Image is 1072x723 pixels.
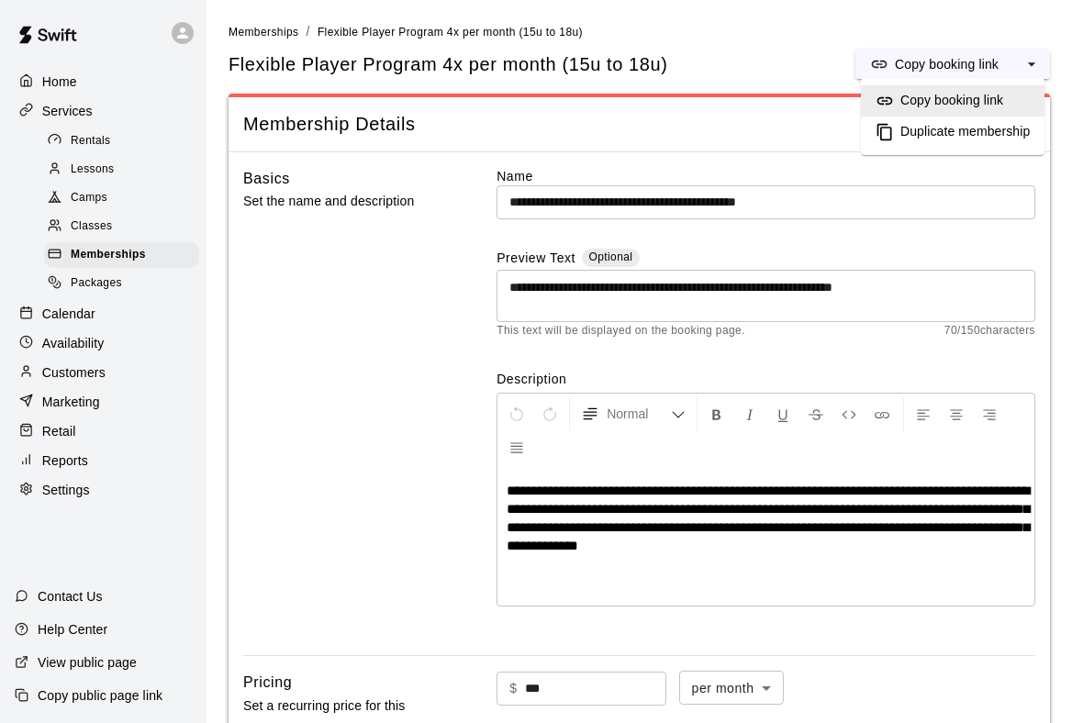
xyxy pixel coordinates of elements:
a: Settings [15,476,192,504]
label: Name [497,167,1035,185]
span: Camps [71,189,107,207]
a: Marketing [15,388,192,416]
p: Copy public page link [38,686,162,705]
p: Contact Us [38,587,103,606]
a: Availability [15,329,192,357]
a: Customers [15,359,192,386]
div: Packages [44,271,199,296]
h6: Basics [243,167,290,191]
p: Settings [42,481,90,499]
span: This text will be displayed on the booking page. [497,322,745,340]
span: Packages [71,274,122,293]
span: Optional [589,250,633,263]
p: Copy booking link [895,55,999,73]
p: Calendar [42,305,95,323]
p: Reports [42,451,88,470]
a: Camps [44,184,207,213]
h6: Duplicate membership [900,122,1030,142]
button: Format Italics [734,397,765,430]
button: Format Strikethrough [800,397,832,430]
span: Normal [607,405,671,423]
div: Lessons [44,157,199,183]
button: Center Align [941,397,972,430]
a: Rentals [44,127,207,155]
div: Camps [44,185,199,211]
p: Help Center [38,620,107,639]
button: Format Underline [767,397,798,430]
nav: breadcrumb [229,22,1050,42]
span: Rentals [71,132,111,150]
a: Memberships [44,241,207,270]
p: Set the name and description [243,190,449,213]
div: per month [679,671,784,705]
span: Memberships [229,26,298,39]
button: Copy booking link [855,50,1013,79]
div: Rentals [44,128,199,154]
button: select merge strategy [1013,50,1050,79]
span: Flexible Player Program 4x per month (15u to 18u) [229,52,668,77]
p: Retail [42,422,76,440]
a: Lessons [44,155,207,184]
li: / [306,22,309,41]
div: split button [855,50,1050,79]
p: Services [42,102,93,120]
span: Classes [71,217,112,236]
button: Insert Link [866,397,898,430]
a: Home [15,68,192,95]
button: Undo [501,397,532,430]
h6: Pricing [243,671,292,695]
p: View public page [38,653,137,672]
a: Packages [44,270,207,298]
div: Classes [44,214,199,239]
a: Reports [15,447,192,474]
p: Availability [42,334,105,352]
p: Customers [42,363,106,382]
a: Services [15,97,192,125]
span: Flexible Player Program 4x per month (15u to 18u) [318,26,583,39]
a: Memberships [229,24,298,39]
button: Format Bold [701,397,732,430]
a: Calendar [15,300,192,328]
button: Insert Code [833,397,865,430]
span: Memberships [71,246,146,264]
h6: Copy booking link [900,91,1003,111]
p: Home [42,72,77,91]
a: Classes [44,213,207,241]
label: Description [497,370,1035,388]
label: Preview Text [497,249,575,270]
p: $ [509,679,517,698]
button: Right Align [974,397,1005,430]
p: Marketing [42,393,100,411]
button: Left Align [908,397,939,430]
button: Justify Align [501,430,532,463]
button: Redo [534,397,565,430]
span: Membership Details [243,112,1035,137]
span: 70 / 150 characters [944,322,1035,340]
a: Retail [15,417,192,445]
span: Lessons [71,161,115,179]
button: Formatting Options [574,397,693,430]
div: Memberships [44,242,199,268]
